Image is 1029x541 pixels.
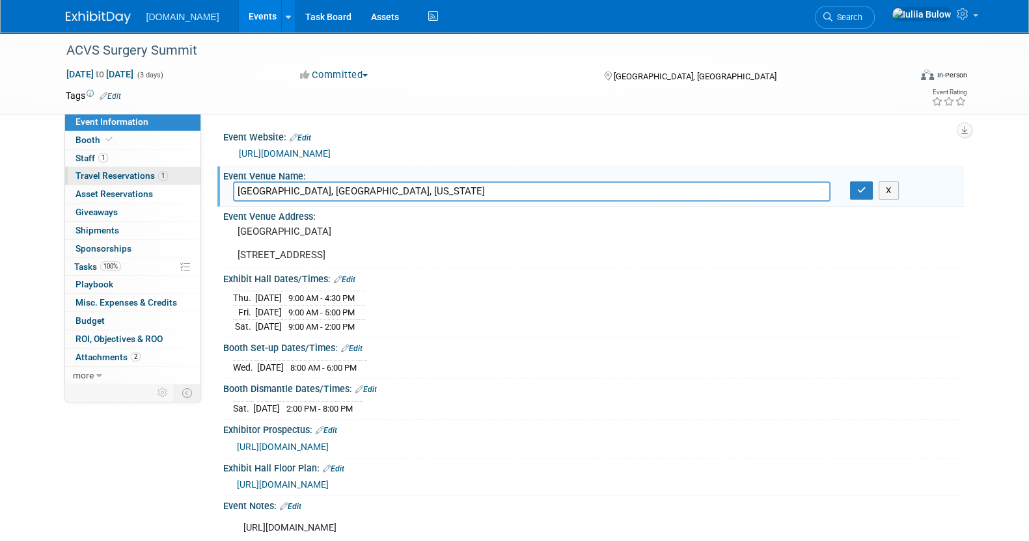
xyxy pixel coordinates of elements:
span: 1 [158,171,168,181]
td: [DATE] [255,306,282,320]
span: Staff [75,153,108,163]
a: ROI, Objectives & ROO [65,330,200,348]
div: Event Notes: [223,496,964,513]
a: Giveaways [65,204,200,221]
a: Edit [355,385,377,394]
td: Sat. [233,401,253,415]
td: [DATE] [255,319,282,333]
div: [URL][DOMAIN_NAME] [234,515,821,541]
a: Shipments [65,222,200,239]
div: Exhibitor Prospectus: [223,420,964,437]
td: [DATE] [253,401,280,415]
a: Event Information [65,113,200,131]
div: ACVS Surgery Summit [62,39,890,62]
span: Giveaways [75,207,118,217]
span: 9:00 AM - 5:00 PM [288,308,355,317]
span: Event Information [75,116,148,127]
a: [URL][DOMAIN_NAME] [237,479,329,490]
span: ROI, Objectives & ROO [75,334,163,344]
span: 2 [131,352,141,362]
span: (3 days) [136,71,163,79]
a: Edit [323,464,344,473]
td: Toggle Event Tabs [174,384,200,401]
img: Format-Inperson.png [921,70,934,80]
a: Edit [334,275,355,284]
span: Tasks [74,261,121,272]
span: more [73,370,94,380]
a: Tasks100% [65,258,200,276]
span: Search [832,12,862,22]
td: Personalize Event Tab Strip [152,384,174,401]
div: Booth Dismantle Dates/Times: [223,379,964,396]
div: In-Person [936,70,967,80]
span: Travel Reservations [75,170,168,181]
a: Edit [280,502,301,511]
span: 2:00 PM - 8:00 PM [286,404,353,414]
div: Booth Set-up Dates/Times: [223,338,964,355]
span: 1 [98,153,108,163]
a: Edit [341,344,363,353]
a: Staff1 [65,150,200,167]
td: Sat. [233,319,255,333]
a: Edit [316,426,337,435]
div: Event Rating [931,89,966,96]
td: Fri. [233,306,255,320]
td: Wed. [233,360,257,374]
div: Event Website: [223,127,964,144]
span: Attachments [75,352,141,362]
td: [DATE] [257,360,284,374]
span: Asset Reservations [75,189,153,199]
a: more [65,367,200,384]
a: Budget [65,312,200,330]
a: Search [815,6,875,29]
a: Attachments2 [65,349,200,366]
span: [DOMAIN_NAME] [146,12,219,22]
a: Playbook [65,276,200,293]
span: 8:00 AM - 6:00 PM [290,363,357,373]
span: [GEOGRAPHIC_DATA], [GEOGRAPHIC_DATA] [614,72,776,81]
i: Booth reservation complete [106,136,113,143]
div: Exhibit Hall Floor Plan: [223,458,964,475]
span: Budget [75,315,105,326]
span: Shipments [75,225,119,235]
span: Booth [75,135,115,145]
button: X [879,181,899,200]
img: Iuliia Bulow [892,7,952,21]
a: Asset Reservations [65,185,200,203]
td: Tags [66,89,121,102]
a: Booth [65,131,200,149]
a: Edit [100,92,121,101]
span: Sponsorships [75,243,131,254]
div: Event Venue Address: [223,207,964,223]
a: Misc. Expenses & Credits [65,294,200,311]
span: 9:00 AM - 2:00 PM [288,322,355,332]
td: Thu. [233,291,255,306]
a: Travel Reservations1 [65,167,200,185]
span: 9:00 AM - 4:30 PM [288,293,355,303]
a: Edit [290,133,311,142]
div: Exhibit Hall Dates/Times: [223,269,964,286]
span: to [94,69,106,79]
div: Event Venue Name: [223,166,964,183]
span: Playbook [75,279,113,289]
a: [URL][DOMAIN_NAME] [237,442,329,452]
span: [DATE] [DATE] [66,68,134,80]
td: [DATE] [255,291,282,306]
span: 100% [100,261,121,271]
button: Committed [295,68,373,82]
img: ExhibitDay [66,11,131,24]
div: Event Format [833,68,967,87]
a: Sponsorships [65,240,200,257]
pre: [GEOGRAPHIC_DATA] [STREET_ADDRESS] [238,226,517,261]
a: [URL][DOMAIN_NAME] [239,148,331,159]
span: Misc. Expenses & Credits [75,297,177,308]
